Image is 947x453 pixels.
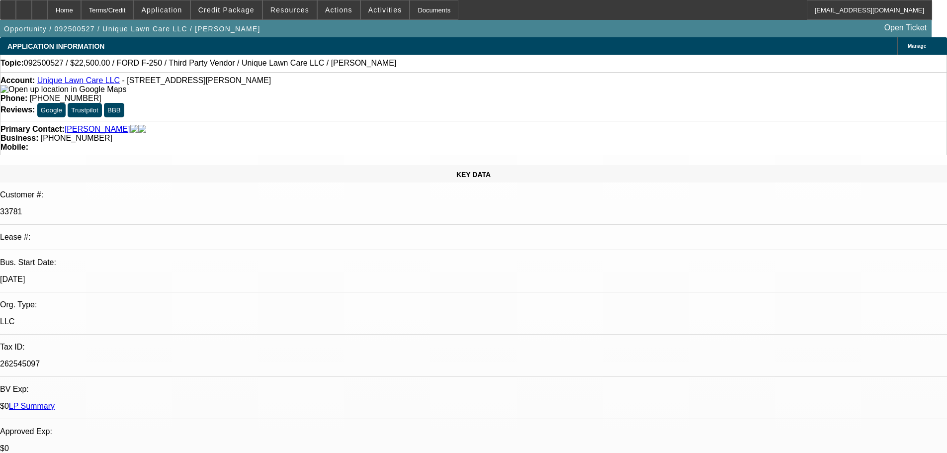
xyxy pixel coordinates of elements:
[41,134,112,142] span: [PHONE_NUMBER]
[37,103,66,117] button: Google
[0,105,35,114] strong: Reviews:
[30,94,101,102] span: [PHONE_NUMBER]
[68,103,101,117] button: Trustpilot
[0,59,24,68] strong: Topic:
[0,134,38,142] strong: Business:
[9,402,55,410] a: LP Summary
[141,6,182,14] span: Application
[122,76,271,85] span: - [STREET_ADDRESS][PERSON_NAME]
[0,85,126,93] a: View Google Maps
[880,19,931,36] a: Open Ticket
[368,6,402,14] span: Activities
[191,0,262,19] button: Credit Package
[318,0,360,19] button: Actions
[270,6,309,14] span: Resources
[24,59,396,68] span: 092500527 / $22,500.00 / FORD F-250 / Third Party Vendor / Unique Lawn Care LLC / [PERSON_NAME]
[325,6,352,14] span: Actions
[134,0,189,19] button: Application
[130,125,138,134] img: facebook-icon.png
[0,125,65,134] strong: Primary Contact:
[0,143,28,151] strong: Mobile:
[65,125,130,134] a: [PERSON_NAME]
[456,171,491,179] span: KEY DATA
[0,94,27,102] strong: Phone:
[37,76,120,85] a: Unique Lawn Care LLC
[361,0,410,19] button: Activities
[908,43,926,49] span: Manage
[198,6,255,14] span: Credit Package
[0,85,126,94] img: Open up location in Google Maps
[7,42,104,50] span: APPLICATION INFORMATION
[104,103,124,117] button: BBB
[263,0,317,19] button: Resources
[4,25,260,33] span: Opportunity / 092500527 / Unique Lawn Care LLC / [PERSON_NAME]
[0,76,35,85] strong: Account:
[138,125,146,134] img: linkedin-icon.png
